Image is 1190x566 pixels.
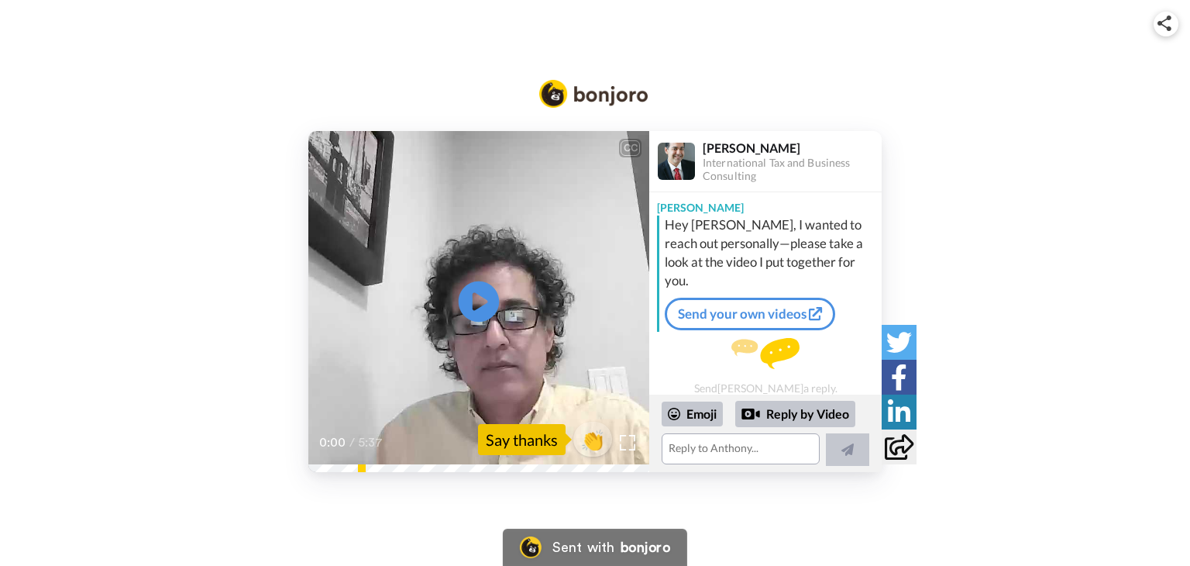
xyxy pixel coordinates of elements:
span: 0:00 [319,433,346,452]
div: Reply by Video [735,401,855,427]
div: CC [621,140,640,156]
div: [PERSON_NAME] [703,140,881,155]
img: Full screen [620,435,635,450]
img: Profile Image [658,143,695,180]
span: 5:37 [358,433,385,452]
img: message.svg [731,338,800,369]
div: Emoji [662,402,723,426]
button: 👏 [573,422,612,457]
div: Send [PERSON_NAME] a reply. [649,338,882,395]
a: Send your own videos [665,298,835,330]
div: [PERSON_NAME] [649,192,882,216]
div: Hey [PERSON_NAME], I wanted to reach out personally—please take a look at the video I put togethe... [665,216,878,290]
div: Reply by Video [741,405,760,423]
div: International Tax and Business Consulting [703,157,881,183]
span: / [349,433,355,452]
div: Say thanks [478,424,566,455]
img: ic_share.svg [1157,16,1171,31]
img: Bonjoro Logo [539,80,648,108]
span: 👏 [573,427,612,452]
